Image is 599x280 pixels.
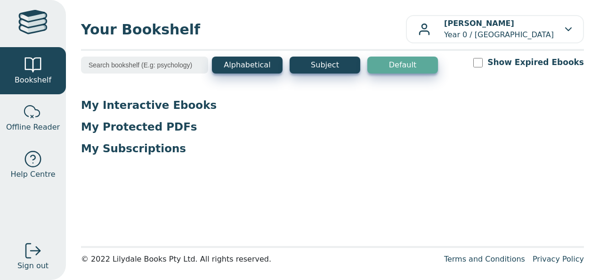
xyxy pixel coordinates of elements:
p: My Interactive Ebooks [81,98,584,112]
p: Year 0 / [GEOGRAPHIC_DATA] [444,18,554,41]
span: Help Centre [10,169,55,180]
span: Bookshelf [15,74,51,86]
b: [PERSON_NAME] [444,19,514,28]
span: Your Bookshelf [81,19,406,40]
a: Terms and Conditions [444,255,525,264]
label: Show Expired Ebooks [487,57,584,68]
p: My Subscriptions [81,141,584,156]
span: Offline Reader [6,122,60,133]
div: © 2022 Lilydale Books Pty Ltd. All rights reserved. [81,254,437,265]
button: Alphabetical [212,57,283,74]
input: Search bookshelf (E.g: psychology) [81,57,208,74]
button: Default [367,57,438,74]
button: Subject [290,57,360,74]
span: Sign out [17,260,49,272]
p: My Protected PDFs [81,120,584,134]
button: [PERSON_NAME]Year 0 / [GEOGRAPHIC_DATA] [406,15,584,43]
a: Privacy Policy [533,255,584,264]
